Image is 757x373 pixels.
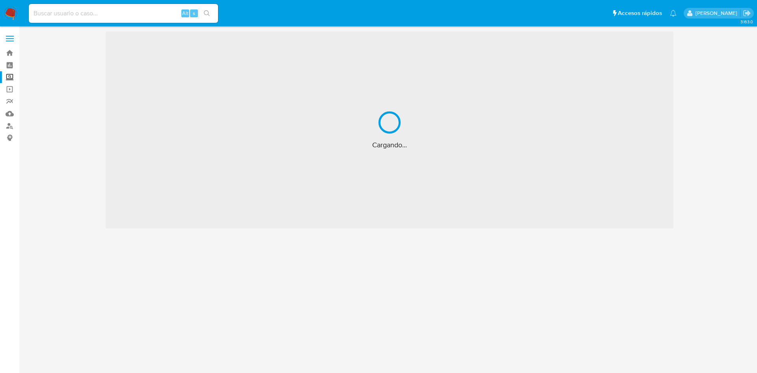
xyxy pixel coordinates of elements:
[199,8,215,19] button: search-icon
[670,10,677,17] a: Notificaciones
[618,9,662,17] span: Accesos rápidos
[193,9,195,17] span: s
[372,140,407,150] span: Cargando...
[695,9,740,17] p: ivonne.perezonofre@mercadolibre.com.mx
[182,9,188,17] span: Alt
[743,9,751,17] a: Salir
[29,8,218,19] input: Buscar usuario o caso...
